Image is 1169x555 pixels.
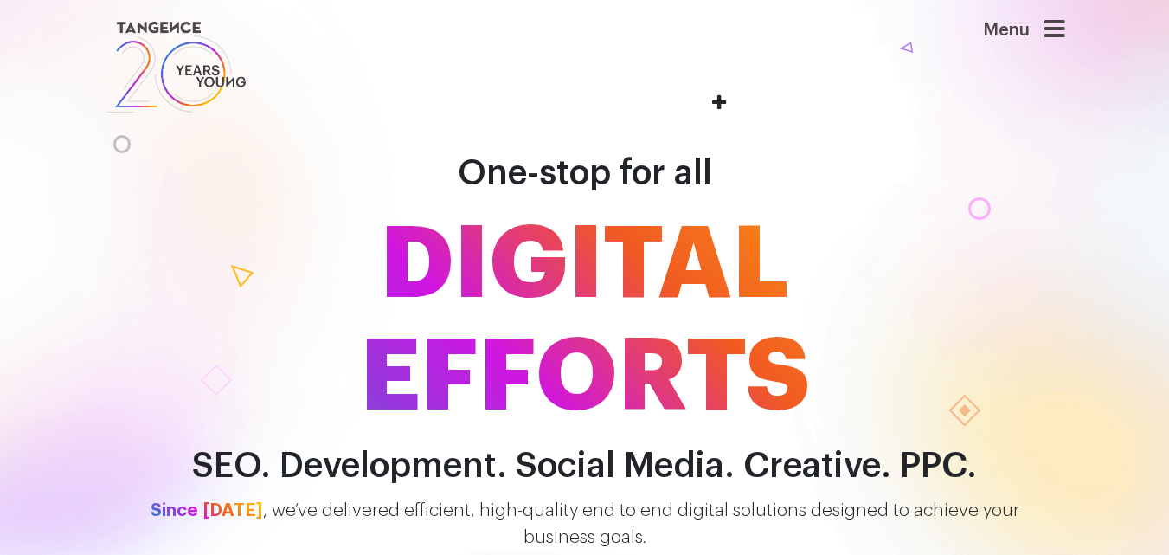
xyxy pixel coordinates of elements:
[92,498,1078,552] p: , we’ve delivered efficient, high-quality end to end digital solutions designed to achieve your b...
[92,447,1078,486] h2: SEO. Development. Social Media. Creative. PPC.
[105,17,248,117] img: logo SVG
[151,501,263,520] span: Since [DATE]
[92,209,1078,434] span: DIGITAL EFFORTS
[458,156,712,190] span: One-stop for all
